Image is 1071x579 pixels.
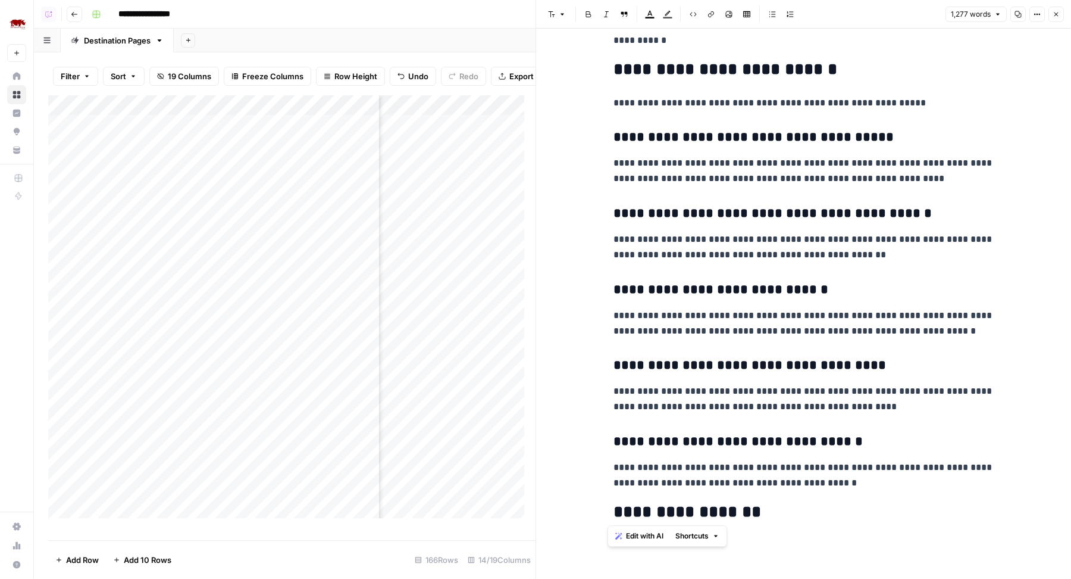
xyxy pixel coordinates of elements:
span: Undo [408,70,428,82]
a: Opportunities [7,122,26,141]
a: Your Data [7,141,26,160]
button: 1,277 words [945,7,1007,22]
span: Row Height [334,70,377,82]
span: 1,277 words [951,9,991,20]
span: Add Row [66,554,99,566]
button: Shortcuts [671,528,724,544]
button: Export CSV [491,67,559,86]
span: Filter [61,70,80,82]
div: 166 Rows [410,550,463,569]
a: Destination Pages [61,29,174,52]
button: Freeze Columns [224,67,311,86]
span: Sort [111,70,126,82]
button: Edit with AI [610,528,668,544]
span: Shortcuts [675,531,709,541]
button: Undo [390,67,436,86]
a: Insights [7,104,26,123]
a: Browse [7,85,26,104]
span: Export CSV [509,70,552,82]
span: Freeze Columns [242,70,303,82]
img: Rhino Africa Logo [7,14,29,35]
span: Add 10 Rows [124,554,171,566]
button: Help + Support [7,555,26,574]
a: Usage [7,536,26,555]
button: Redo [441,67,486,86]
span: 19 Columns [168,70,211,82]
a: Settings [7,517,26,536]
button: Row Height [316,67,385,86]
span: Edit with AI [626,531,663,541]
div: Destination Pages [84,35,151,46]
button: Workspace: Rhino Africa [7,10,26,39]
span: Redo [459,70,478,82]
div: 14/19 Columns [463,550,535,569]
button: Add 10 Rows [106,550,178,569]
button: Add Row [48,550,106,569]
a: Home [7,67,26,86]
button: Sort [103,67,145,86]
button: 19 Columns [149,67,219,86]
button: Filter [53,67,98,86]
